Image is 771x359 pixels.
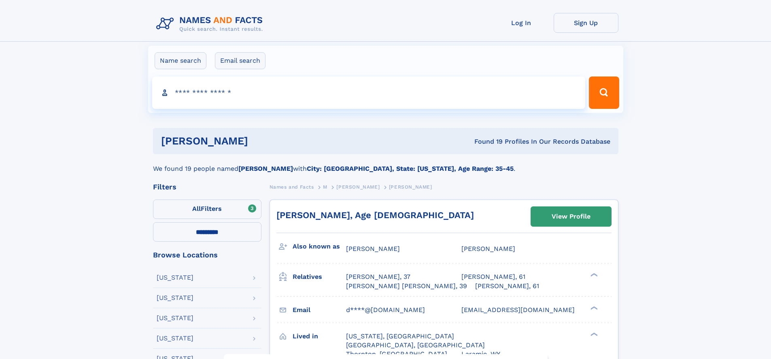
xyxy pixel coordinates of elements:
[323,184,327,190] span: M
[157,335,193,342] div: [US_STATE]
[588,305,598,310] div: ❯
[588,331,598,337] div: ❯
[192,205,201,212] span: All
[157,315,193,321] div: [US_STATE]
[157,274,193,281] div: [US_STATE]
[489,13,554,33] a: Log In
[346,282,467,291] a: [PERSON_NAME] [PERSON_NAME], 39
[153,183,261,191] div: Filters
[270,182,314,192] a: Names and Facts
[336,182,380,192] a: [PERSON_NAME]
[157,295,193,301] div: [US_STATE]
[461,306,575,314] span: [EMAIL_ADDRESS][DOMAIN_NAME]
[346,341,485,349] span: [GEOGRAPHIC_DATA], [GEOGRAPHIC_DATA]
[389,184,432,190] span: [PERSON_NAME]
[153,251,261,259] div: Browse Locations
[346,332,454,340] span: [US_STATE], [GEOGRAPHIC_DATA]
[161,136,361,146] h1: [PERSON_NAME]
[293,303,346,317] h3: Email
[552,207,590,226] div: View Profile
[307,165,514,172] b: City: [GEOGRAPHIC_DATA], State: [US_STATE], Age Range: 35-45
[531,207,611,226] a: View Profile
[155,52,206,69] label: Name search
[293,240,346,253] h3: Also known as
[323,182,327,192] a: M
[153,154,618,174] div: We found 19 people named with .
[215,52,265,69] label: Email search
[152,76,586,109] input: search input
[475,282,539,291] a: [PERSON_NAME], 61
[461,272,525,281] a: [PERSON_NAME], 61
[588,272,598,278] div: ❯
[554,13,618,33] a: Sign Up
[293,270,346,284] h3: Relatives
[346,272,410,281] a: [PERSON_NAME], 37
[346,245,400,253] span: [PERSON_NAME]
[589,76,619,109] button: Search Button
[346,350,447,358] span: Thornton, [GEOGRAPHIC_DATA]
[238,165,293,172] b: [PERSON_NAME]
[153,200,261,219] label: Filters
[461,245,515,253] span: [PERSON_NAME]
[336,184,380,190] span: [PERSON_NAME]
[361,137,610,146] div: Found 19 Profiles In Our Records Database
[153,13,270,35] img: Logo Names and Facts
[293,329,346,343] h3: Lived in
[276,210,474,220] a: [PERSON_NAME], Age [DEMOGRAPHIC_DATA]
[461,350,500,358] span: Laramie, WY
